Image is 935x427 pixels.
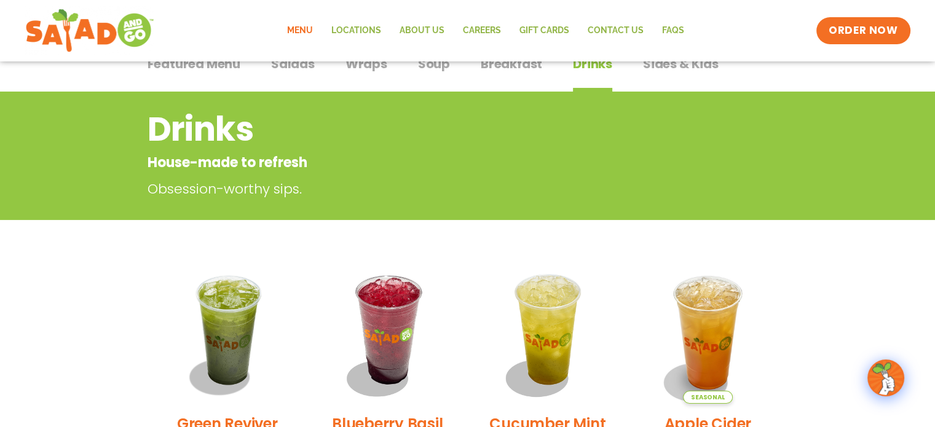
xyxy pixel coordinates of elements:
a: ORDER NOW [816,17,910,44]
h2: Drinks [148,104,689,154]
a: Careers [454,17,510,45]
span: Featured Menu [148,55,240,73]
nav: Menu [278,17,693,45]
a: About Us [390,17,454,45]
span: Salads [271,55,315,73]
span: Soup [418,55,450,73]
span: Breakfast [481,55,542,73]
img: Product photo for Green Reviver [157,262,299,404]
a: Locations [322,17,390,45]
span: Sides & Kids [643,55,719,73]
a: Contact Us [578,17,653,45]
img: new-SAG-logo-768×292 [25,6,155,55]
div: Tabbed content [148,50,788,92]
span: Wraps [345,55,387,73]
span: ORDER NOW [829,23,898,38]
p: House-made to refresh [148,152,689,173]
span: Seasonal [683,391,733,404]
p: Obsession-worthy sips. [148,179,695,199]
span: Drinks [573,55,612,73]
img: wpChatIcon [869,361,903,395]
img: Product photo for Blueberry Basil Lemonade [317,262,459,404]
a: FAQs [653,17,693,45]
a: Menu [278,17,322,45]
img: Product photo for Apple Cider Lemonade [637,262,779,404]
img: Product photo for Cucumber Mint Lemonade [477,262,619,404]
a: GIFT CARDS [510,17,578,45]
